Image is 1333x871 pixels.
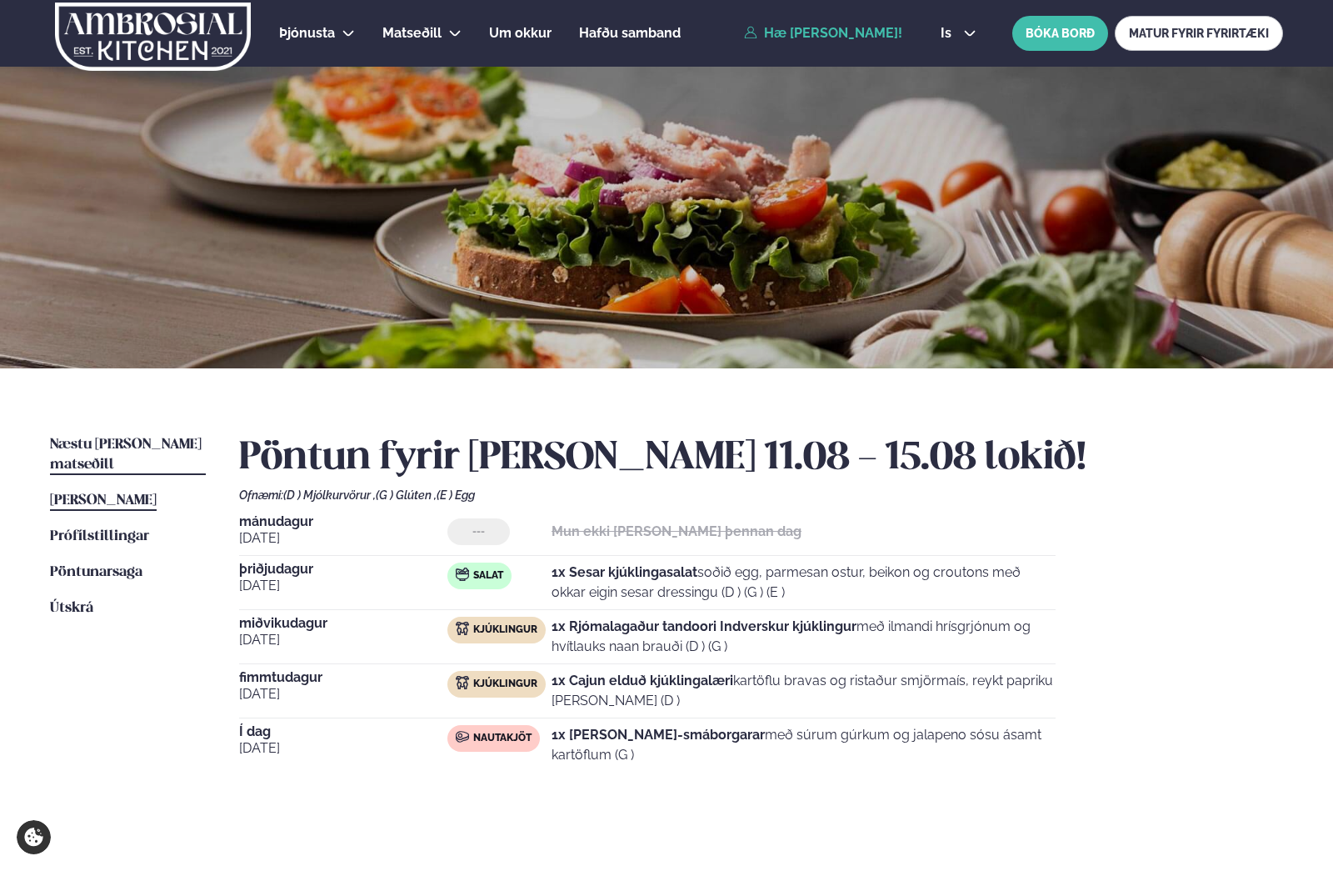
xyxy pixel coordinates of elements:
a: Þjónusta [279,23,335,43]
span: [DATE] [239,528,447,548]
p: með ilmandi hrísgrjónum og hvítlauks naan brauði (D ) (G ) [552,617,1056,657]
a: Matseðill [382,23,442,43]
span: Næstu [PERSON_NAME] matseðill [50,438,202,472]
span: [DATE] [239,576,447,596]
a: Prófílstillingar [50,527,149,547]
a: Cookie settings [17,820,51,854]
img: salad.svg [456,568,469,581]
span: [DATE] [239,630,447,650]
strong: 1x [PERSON_NAME]-smáborgarar [552,727,765,743]
img: chicken.svg [456,622,469,635]
a: Pöntunarsaga [50,563,142,583]
span: Um okkur [489,25,552,41]
span: Kjúklingur [473,678,537,691]
p: soðið egg, parmesan ostur, beikon og croutons með okkar eigin sesar dressingu (D ) (G ) (E ) [552,563,1056,603]
span: Salat [473,569,503,583]
span: Í dag [239,725,447,738]
span: Hafðu samband [579,25,681,41]
a: Hæ [PERSON_NAME]! [744,26,902,41]
strong: 1x Sesar kjúklingasalat [552,564,697,580]
div: Ofnæmi: [239,488,1283,502]
span: Útskrá [50,601,93,615]
span: Prófílstillingar [50,529,149,543]
span: is [941,27,956,40]
a: Um okkur [489,23,552,43]
span: Nautakjöt [473,732,532,745]
a: [PERSON_NAME] [50,491,157,511]
span: Þjónusta [279,25,335,41]
strong: 1x Cajun elduð kjúklingalæri [552,673,733,688]
span: (D ) Mjólkurvörur , [283,488,376,502]
button: BÓKA BORÐ [1012,16,1108,51]
span: Matseðill [382,25,442,41]
span: þriðjudagur [239,563,447,576]
p: með súrum gúrkum og jalapeno sósu ásamt kartöflum (G ) [552,725,1056,765]
strong: Mun ekki [PERSON_NAME] þennan dag [552,523,801,539]
img: chicken.svg [456,676,469,689]
a: Hafðu samband [579,23,681,43]
a: Útskrá [50,598,93,618]
span: miðvikudagur [239,617,447,630]
img: logo [53,3,252,71]
span: mánudagur [239,515,447,528]
a: Næstu [PERSON_NAME] matseðill [50,435,206,475]
button: is [927,27,990,40]
p: kartöflu bravas og ristaður smjörmaís, reykt papriku [PERSON_NAME] (D ) [552,671,1056,711]
span: Pöntunarsaga [50,565,142,579]
span: [DATE] [239,684,447,704]
strong: 1x Rjómalagaður tandoori Indverskur kjúklingur [552,618,856,634]
span: [PERSON_NAME] [50,493,157,508]
span: (E ) Egg [437,488,475,502]
span: Kjúklingur [473,623,537,637]
span: --- [472,525,485,538]
span: fimmtudagur [239,671,447,684]
img: beef.svg [456,730,469,743]
span: [DATE] [239,738,447,758]
span: (G ) Glúten , [376,488,437,502]
h2: Pöntun fyrir [PERSON_NAME] 11.08 - 15.08 lokið! [239,435,1283,482]
a: MATUR FYRIR FYRIRTÆKI [1115,16,1283,51]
